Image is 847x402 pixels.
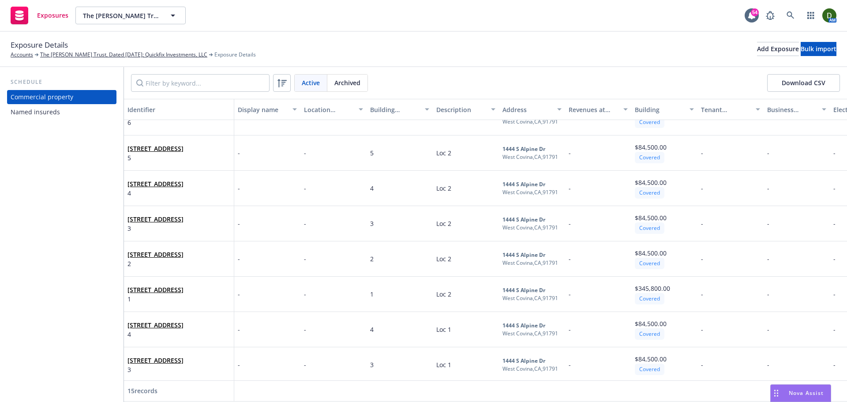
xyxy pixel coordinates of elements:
a: Report a Bug [761,7,779,24]
div: 54 [751,8,759,16]
div: Building [635,105,684,114]
span: 2 [370,255,374,263]
span: - [833,149,836,157]
div: Tenant improvements [701,105,750,114]
div: Commercial property [11,90,73,104]
span: - [701,361,703,369]
span: 3 [127,365,184,374]
div: Named insureds [11,105,60,119]
a: [STREET_ADDRESS] [127,250,184,259]
span: Loc 1 [436,325,451,334]
button: Download CSV [767,74,840,92]
span: Loc 1 [436,361,451,369]
span: - [701,325,703,334]
a: The [PERSON_NAME] Trust, Dated [DATE]; Quickfix Investments, LLC [40,51,207,59]
span: - [833,255,836,263]
span: - [304,184,306,192]
span: $84,500.00 [635,143,667,151]
span: The [PERSON_NAME] Trust, Dated [DATE]; Quickfix Investments, LLC [83,11,159,20]
div: West Covina , CA , 91791 [502,365,558,373]
span: - [833,325,836,334]
span: $84,500.00 [635,355,667,363]
span: - [701,149,703,157]
span: Loc 2 [436,255,451,263]
button: Description [433,99,499,120]
span: 1 [127,294,184,304]
span: - [701,184,703,192]
span: - [701,290,703,298]
div: Covered [635,152,664,163]
div: Schedule [7,78,116,86]
span: $84,500.00 [635,249,667,257]
span: $345,800.00 [635,284,670,293]
span: - [833,361,836,369]
a: Switch app [802,7,820,24]
b: 1444 S Alpine Dr [502,357,545,364]
span: - [569,361,571,369]
span: - [304,149,306,157]
span: [STREET_ADDRESS] [127,285,184,294]
span: - [238,360,240,369]
div: West Covina , CA , 91791 [502,330,558,338]
span: - [238,219,240,228]
span: - [238,184,240,193]
a: [STREET_ADDRESS] [127,180,184,188]
div: Covered [635,293,664,304]
span: 4 [127,188,184,198]
span: - [701,255,703,263]
a: Named insureds [7,105,116,119]
div: Add Exposure [757,42,799,56]
span: - [767,219,769,228]
span: - [833,184,836,192]
span: 4 [370,184,374,192]
a: Search [782,7,799,24]
span: - [569,149,571,157]
div: Bulk import [801,42,836,56]
span: [STREET_ADDRESS] [127,144,184,153]
div: Address [502,105,552,114]
span: Loc 2 [436,184,451,192]
div: Covered [635,222,664,233]
span: 5 [370,149,374,157]
span: [STREET_ADDRESS] [127,179,184,188]
a: Commercial property [7,90,116,104]
span: - [767,184,769,192]
span: Loc 2 [436,149,451,157]
div: Building number [370,105,420,114]
a: [STREET_ADDRESS] [127,321,184,329]
span: - [238,289,240,299]
button: Business personal property (BPP) [764,99,830,120]
span: Active [302,78,320,87]
b: 1444 S Alpine Dr [502,180,545,188]
span: - [767,149,769,157]
div: Identifier [127,105,230,114]
div: West Covina , CA , 91791 [502,153,558,161]
button: Address [499,99,565,120]
span: 4 [370,325,374,334]
div: West Covina , CA , 91791 [502,118,558,126]
div: Covered [635,187,664,198]
span: - [767,325,769,334]
span: - [304,219,306,228]
button: Tenant improvements [697,99,764,120]
span: 6 [127,118,184,127]
span: Loc 2 [436,290,451,298]
button: Building [631,99,697,120]
span: - [238,148,240,158]
div: Display name [238,105,287,114]
span: Nova Assist [789,389,824,397]
span: [STREET_ADDRESS] [127,356,184,365]
b: 1444 S Alpine Dr [502,251,545,259]
div: Revenues at location [569,105,618,114]
span: - [304,361,306,369]
span: 5 [127,153,184,162]
div: Covered [635,364,664,375]
span: Archived [334,78,360,87]
b: 1444 S Alpine Dr [502,145,545,153]
span: $84,500.00 [635,319,667,328]
a: Exposures [7,3,72,28]
span: - [238,325,240,334]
